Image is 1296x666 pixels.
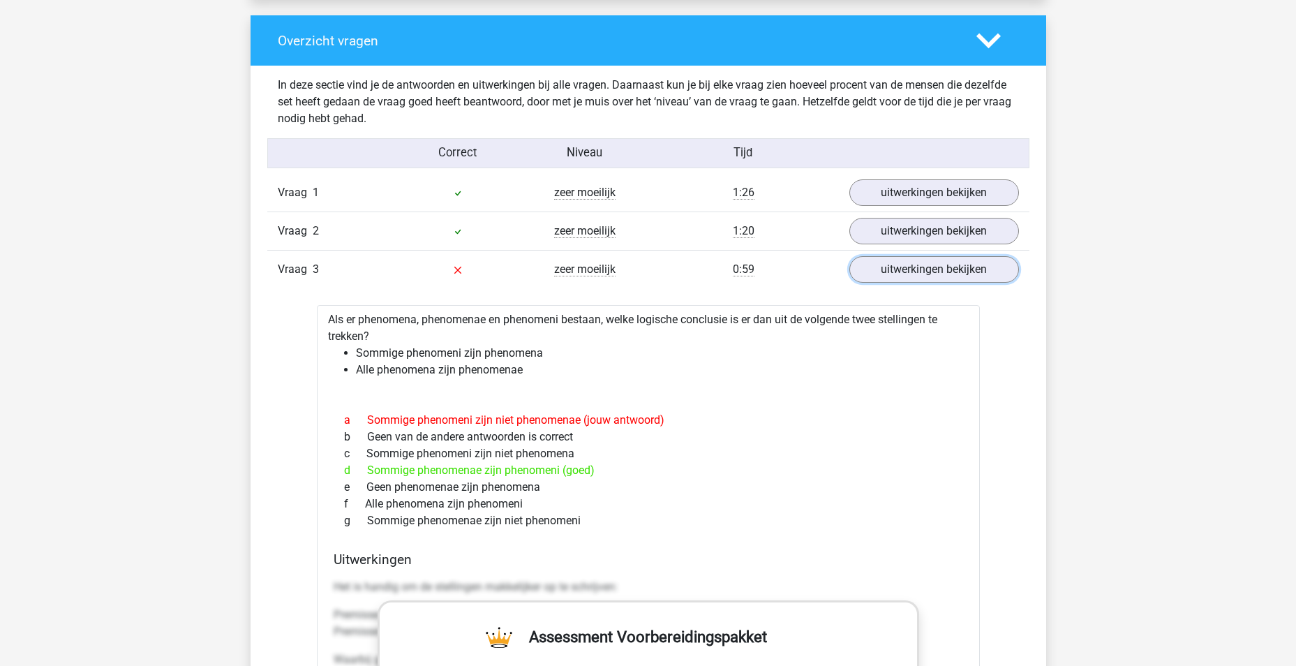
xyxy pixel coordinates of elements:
[648,145,838,162] div: Tijd
[334,579,963,595] p: Het is handig om de stellingen makkelijker op te schrijven:
[344,429,367,445] span: b
[344,479,366,496] span: e
[334,496,963,512] div: Alle phenomena zijn phenomeni
[356,345,969,362] li: Sommige phenomeni zijn phenomena
[334,412,963,429] div: Sommige phenomeni zijn niet phenomenae (jouw antwoord)
[313,262,319,276] span: 3
[278,223,313,239] span: Vraag
[394,145,521,162] div: Correct
[733,262,754,276] span: 0:59
[334,479,963,496] div: Geen phenomenae zijn phenomena
[554,186,616,200] span: zeer moeilijk
[521,145,648,162] div: Niveau
[334,429,963,445] div: Geen van de andere antwoorden is correct
[849,256,1019,283] a: uitwerkingen bekijken
[313,224,319,237] span: 2
[344,512,367,529] span: g
[334,512,963,529] div: Sommige phenomenae zijn niet phenomeni
[849,179,1019,206] a: uitwerkingen bekijken
[267,77,1029,127] div: In deze sectie vind je de antwoorden en uitwerkingen bij alle vragen. Daarnaast kun je bij elke v...
[334,607,963,640] p: Premisse 1: Sommige B zijn A Premisse 2: Alle A zijn C
[344,496,365,512] span: f
[278,261,313,278] span: Vraag
[554,224,616,238] span: zeer moeilijk
[849,218,1019,244] a: uitwerkingen bekijken
[278,184,313,201] span: Vraag
[313,186,319,199] span: 1
[334,462,963,479] div: Sommige phenomenae zijn phenomeni (goed)
[733,224,754,238] span: 1:20
[344,462,367,479] span: d
[356,362,969,378] li: Alle phenomena zijn phenomenae
[344,445,366,462] span: c
[334,552,963,568] h4: Uitwerkingen
[733,186,754,200] span: 1:26
[554,262,616,276] span: zeer moeilijk
[334,445,963,462] div: Sommige phenomeni zijn niet phenomena
[278,33,955,49] h4: Overzicht vragen
[344,412,367,429] span: a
